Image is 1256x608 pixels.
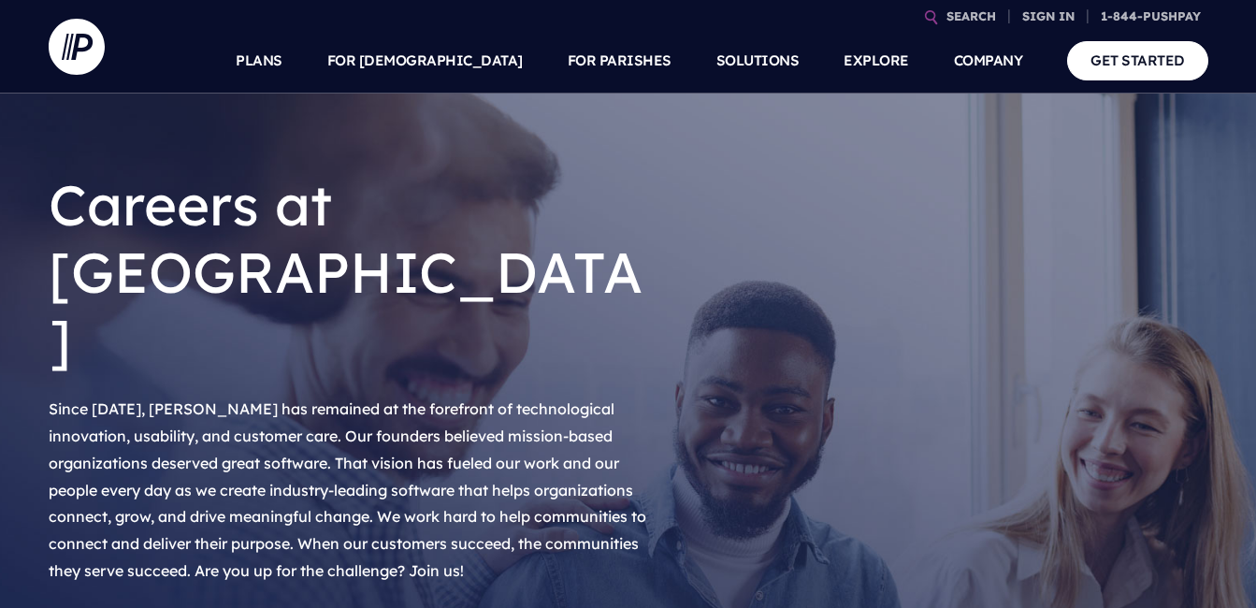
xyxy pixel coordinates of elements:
[236,28,282,94] a: PLANS
[327,28,523,94] a: FOR [DEMOGRAPHIC_DATA]
[1067,41,1208,80] a: GET STARTED
[844,28,909,94] a: EXPLORE
[49,399,646,580] span: Since [DATE], [PERSON_NAME] has remained at the forefront of technological innovation, usability,...
[716,28,800,94] a: SOLUTIONS
[568,28,671,94] a: FOR PARISHES
[49,156,657,388] h1: Careers at [GEOGRAPHIC_DATA]
[954,28,1023,94] a: COMPANY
